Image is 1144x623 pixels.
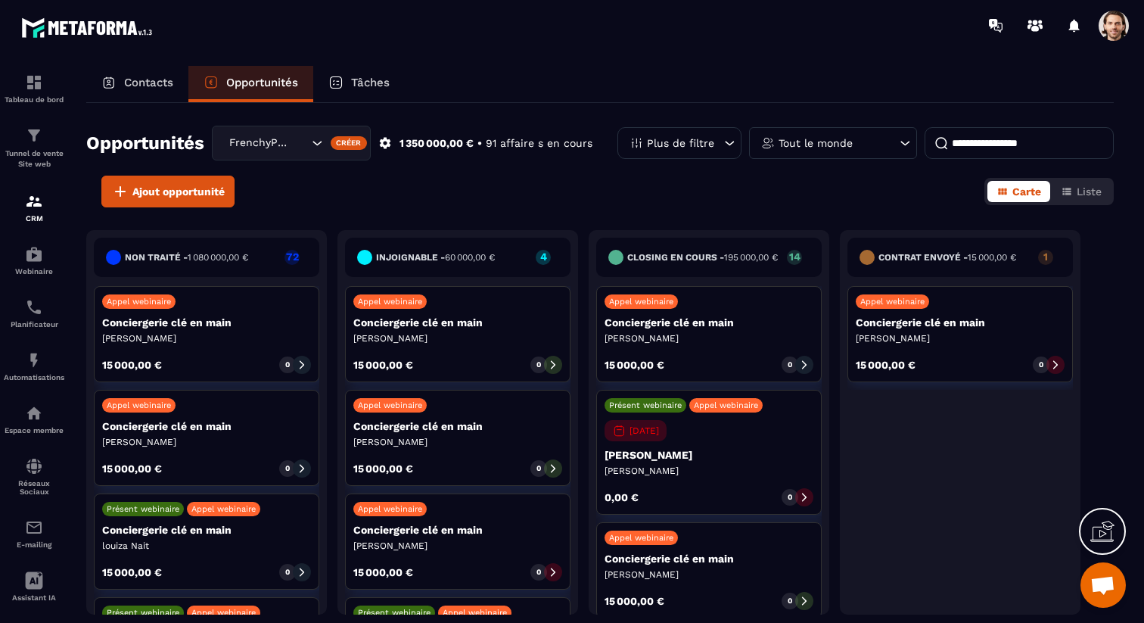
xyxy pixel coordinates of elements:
[25,298,43,316] img: scheduler
[1012,185,1041,198] span: Carte
[987,181,1050,202] button: Carte
[293,135,308,151] input: Search for option
[4,234,64,287] a: automationsautomationsWebinaire
[21,14,157,42] img: logo
[4,267,64,276] p: Webinaire
[132,184,225,199] span: Ajout opportunité
[86,128,204,158] h2: Opportunités
[102,332,311,344] p: [PERSON_NAME]
[86,66,188,102] a: Contacts
[102,316,311,329] p: Conciergerie clé en main
[4,393,64,446] a: automationsautomationsEspace membre
[647,138,714,148] p: Plus de filtre
[788,596,792,606] p: 0
[4,446,64,507] a: social-networksocial-networkRéseaux Sociaux
[4,426,64,435] p: Espace membre
[331,136,368,150] div: Créer
[107,608,179,618] p: Présent webinaire
[627,252,778,263] h6: Closing en cours -
[25,126,43,145] img: formation
[605,316,813,329] p: Conciergerie clé en main
[353,420,562,432] p: Conciergerie clé en main
[4,95,64,104] p: Tableau de bord
[860,297,925,307] p: Appel webinaire
[486,136,592,151] p: 91 affaire s en cours
[353,436,562,448] p: [PERSON_NAME]
[353,332,562,344] p: [PERSON_NAME]
[353,567,413,578] p: 15 000,00 €
[1038,251,1053,262] p: 1
[4,340,64,393] a: automationsautomationsAutomatisations
[4,320,64,329] p: Planificateur
[25,73,43,92] img: formation
[443,608,507,618] p: Appel webinaire
[4,560,64,613] a: Assistant IA
[605,465,813,477] p: [PERSON_NAME]
[107,297,171,307] p: Appel webinaire
[856,332,1065,344] p: [PERSON_NAME]
[351,76,390,89] p: Tâches
[724,252,778,263] span: 195 000,00 €
[1039,360,1043,370] p: 0
[605,553,813,565] p: Conciergerie clé en main
[376,252,495,263] h6: injoignable -
[536,251,551,262] p: 4
[968,252,1016,263] span: 15 000,00 €
[102,420,311,432] p: Conciergerie clé en main
[788,360,792,370] p: 0
[25,192,43,210] img: formation
[536,360,541,370] p: 0
[191,504,256,514] p: Appel webinaire
[4,479,64,496] p: Réseaux Sociaux
[605,360,664,370] p: 15 000,00 €
[25,519,43,537] img: email
[605,596,664,606] p: 15 000,00 €
[188,66,313,102] a: Opportunités
[284,251,300,262] p: 72
[779,138,853,148] p: Tout le monde
[102,540,311,552] p: louiza Nait
[445,252,495,263] span: 60 000,00 €
[25,245,43,263] img: automations
[4,181,64,234] a: formationformationCRM
[124,76,173,89] p: Contacts
[191,608,256,618] p: Appel webinaire
[353,463,413,474] p: 15 000,00 €
[4,214,64,223] p: CRM
[1077,185,1102,198] span: Liste
[188,252,248,263] span: 1 080 000,00 €
[107,400,171,410] p: Appel webinaire
[1052,181,1111,202] button: Liste
[605,449,813,461] p: [PERSON_NAME]
[353,524,562,536] p: Conciergerie clé en main
[102,360,162,370] p: 15 000,00 €
[358,400,422,410] p: Appel webinaire
[102,524,311,536] p: Conciergerie clé en main
[313,66,405,102] a: Tâches
[694,400,758,410] p: Appel webinaire
[787,251,802,262] p: 14
[212,126,371,160] div: Search for option
[102,463,162,474] p: 15 000,00 €
[605,568,813,581] p: [PERSON_NAME]
[605,492,639,503] p: 0,00 €
[605,332,813,344] p: [PERSON_NAME]
[102,567,162,578] p: 15 000,00 €
[102,436,311,448] p: [PERSON_NAME]
[358,608,431,618] p: Présent webinaire
[609,400,682,410] p: Présent webinaire
[285,567,290,578] p: 0
[25,457,43,475] img: social-network
[25,351,43,369] img: automations
[4,540,64,549] p: E-mailing
[353,540,562,552] p: [PERSON_NAME]
[25,404,43,422] img: automations
[4,62,64,115] a: formationformationTableau de bord
[630,425,659,436] p: [DATE]
[878,252,1016,263] h6: Contrat envoyé -
[4,115,64,181] a: formationformationTunnel de vente Site web
[4,593,64,602] p: Assistant IA
[107,504,179,514] p: Présent webinaire
[285,463,290,474] p: 0
[4,287,64,340] a: schedulerschedulerPlanificateur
